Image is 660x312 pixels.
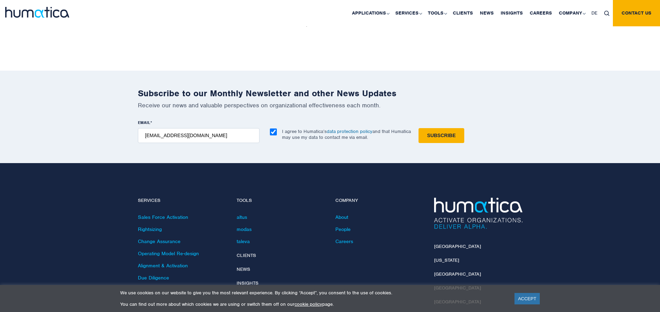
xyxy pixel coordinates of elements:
[138,262,188,269] a: Alignment & Activation
[138,275,169,281] a: Due Diligence
[335,226,351,232] a: People
[138,238,181,244] a: Change Assurance
[282,128,411,140] p: I agree to Humatica’s and that Humatica may use my data to contact me via email.
[237,214,247,220] a: altus
[120,301,506,307] p: You can find out more about which cookies we are using or switch them off on our page.
[237,252,256,258] a: Clients
[237,280,258,286] a: Insights
[434,257,459,263] a: [US_STATE]
[138,88,522,99] h2: Subscribe to our Monthly Newsletter and other News Updates
[138,198,226,204] h4: Services
[138,226,162,232] a: Rightsizing
[270,128,277,135] input: I agree to Humatica’sdata protection policyand that Humatica may use my data to contact me via em...
[335,238,353,244] a: Careers
[294,301,322,307] a: cookie policy
[327,128,372,134] a: data protection policy
[237,238,250,244] a: taleva
[514,293,540,304] a: ACCEPT
[138,214,188,220] a: Sales Force Activation
[335,198,424,204] h4: Company
[138,128,259,143] input: name@company.com
[138,250,199,257] a: Operating Model Re-design
[335,214,348,220] a: About
[434,243,481,249] a: [GEOGRAPHIC_DATA]
[5,7,69,18] img: logo
[434,271,481,277] a: [GEOGRAPHIC_DATA]
[419,128,464,143] input: Subscribe
[120,290,506,296] p: We use cookies on our website to give you the most relevant experience. By clicking “Accept”, you...
[237,266,250,272] a: News
[138,120,150,125] span: EMAIL
[138,101,522,109] p: Receive our news and valuable perspectives on organizational effectiveness each month.
[237,198,325,204] h4: Tools
[604,11,609,16] img: search_icon
[434,198,522,229] img: Humatica
[237,226,252,232] a: modas
[591,10,597,16] span: DE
